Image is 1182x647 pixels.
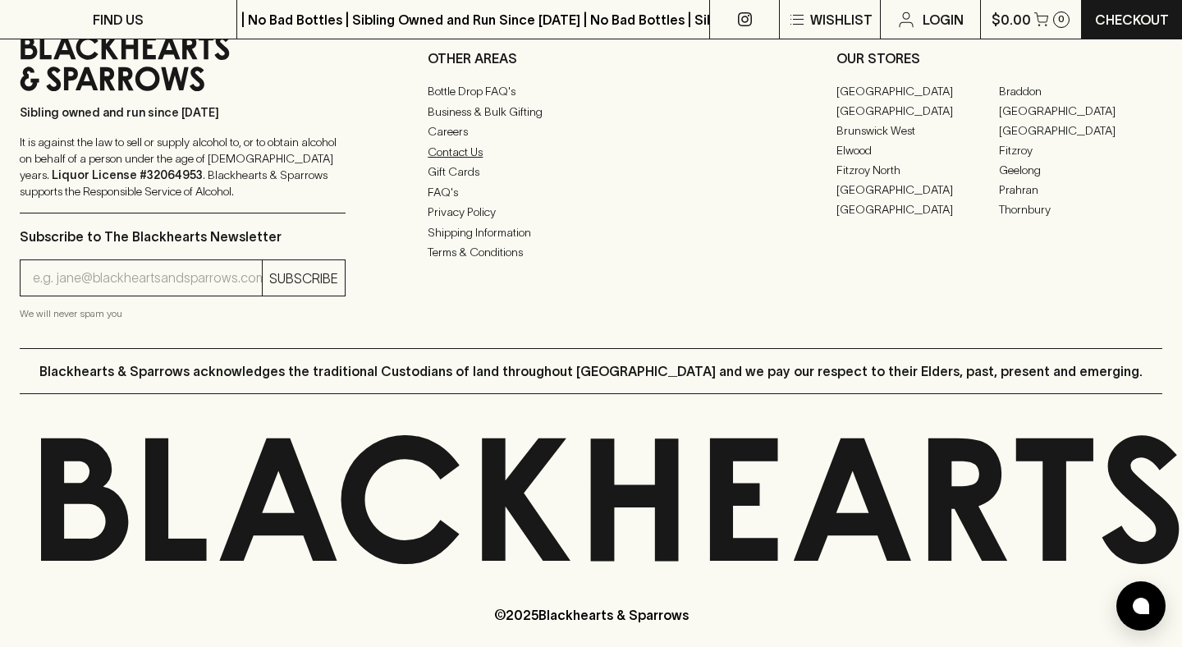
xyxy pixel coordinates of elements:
a: Careers [428,122,754,142]
a: Braddon [999,81,1162,101]
a: Fitzroy [999,140,1162,160]
a: [GEOGRAPHIC_DATA] [836,180,1000,200]
p: We will never spam you [20,305,346,322]
p: SUBSCRIBE [269,268,338,288]
p: 0 [1058,15,1065,24]
p: Subscribe to The Blackhearts Newsletter [20,227,346,246]
p: OTHER AREAS [428,48,754,68]
a: [GEOGRAPHIC_DATA] [999,121,1162,140]
a: Terms & Conditions [428,243,754,263]
img: bubble-icon [1133,598,1149,614]
a: Gift Cards [428,163,754,182]
a: Business & Bulk Gifting [428,102,754,122]
a: [GEOGRAPHIC_DATA] [836,81,1000,101]
p: Wishlist [810,10,873,30]
a: Privacy Policy [428,203,754,223]
a: Elwood [836,140,1000,160]
strong: Liquor License #32064953 [52,168,203,181]
input: e.g. jane@blackheartsandsparrows.com.au [33,265,262,291]
p: Sibling owned and run since [DATE] [20,104,346,121]
p: Login [923,10,964,30]
a: Thornbury [999,200,1162,219]
a: [GEOGRAPHIC_DATA] [999,101,1162,121]
a: FAQ's [428,182,754,202]
a: [GEOGRAPHIC_DATA] [836,200,1000,219]
button: SUBSCRIBE [263,260,345,296]
a: [GEOGRAPHIC_DATA] [836,101,1000,121]
p: $0.00 [992,10,1031,30]
p: OUR STORES [836,48,1162,68]
p: Blackhearts & Sparrows acknowledges the traditional Custodians of land throughout [GEOGRAPHIC_DAT... [39,361,1143,381]
a: Contact Us [428,142,754,162]
a: Shipping Information [428,223,754,242]
a: Brunswick West [836,121,1000,140]
a: Prahran [999,180,1162,200]
p: It is against the law to sell or supply alcohol to, or to obtain alcohol on behalf of a person un... [20,134,346,200]
p: FIND US [93,10,144,30]
a: Bottle Drop FAQ's [428,82,754,102]
p: Checkout [1095,10,1169,30]
a: Geelong [999,160,1162,180]
a: Fitzroy North [836,160,1000,180]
